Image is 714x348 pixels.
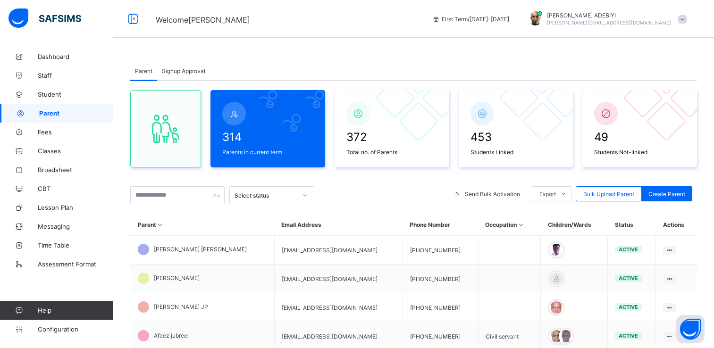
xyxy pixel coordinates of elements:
span: Configuration [38,325,113,333]
span: Help [38,307,113,314]
span: 49 [594,130,685,144]
span: Parent [135,67,152,75]
span: Classes [38,147,113,155]
th: Email Address [274,214,403,236]
span: Lesson Plan [38,204,113,211]
i: Sort in Ascending Order [156,221,164,228]
span: [PERSON_NAME] [PERSON_NAME] [154,246,247,253]
span: 453 [470,130,562,144]
span: CBT [38,185,113,192]
img: safsims [8,8,81,28]
span: Students Not-linked [594,149,685,156]
span: Students Linked [470,149,562,156]
span: active [619,246,638,253]
td: [EMAIL_ADDRESS][DOMAIN_NAME] [274,293,403,322]
th: Status [608,214,656,236]
td: [EMAIL_ADDRESS][DOMAIN_NAME] [274,236,403,265]
span: Create Parent [648,191,685,198]
span: Send Bulk Activation [465,191,520,198]
div: ALEXANDERADEBIYI [519,11,691,27]
span: Export [539,191,556,198]
span: Total no. of Parents [346,149,437,156]
span: active [619,275,638,282]
div: Select status [235,192,297,199]
td: [PHONE_NUMBER] [403,265,478,293]
span: Bulk Upload Parent [583,191,634,198]
span: [PERSON_NAME] JP [154,303,208,310]
th: Parent [131,214,275,236]
span: Signup Approval [162,67,205,75]
span: Assessment Format [38,260,113,268]
th: Children/Wards [541,214,608,236]
span: session/term information [432,16,509,23]
span: 372 [346,130,437,144]
span: [PERSON_NAME][EMAIL_ADDRESS][DOMAIN_NAME] [547,20,671,25]
span: Afeez jubreel [154,332,189,339]
td: [PHONE_NUMBER] [403,236,478,265]
span: active [619,332,638,339]
span: Broadsheet [38,166,113,174]
th: Actions [656,214,697,236]
span: Fees [38,128,113,136]
th: Phone Number [403,214,478,236]
span: Dashboard [38,53,113,60]
span: Parent [39,109,113,117]
span: Welcome [PERSON_NAME] [156,15,250,25]
span: [PERSON_NAME] [154,274,200,282]
span: active [619,304,638,310]
i: Sort in Ascending Order [517,221,525,228]
span: Staff [38,72,113,79]
span: 314 [222,130,313,144]
td: [EMAIL_ADDRESS][DOMAIN_NAME] [274,265,403,293]
td: [PHONE_NUMBER] [403,293,478,322]
th: Occupation [478,214,540,236]
span: [PERSON_NAME] ADEBIYI [547,12,671,19]
button: Open asap [676,315,705,343]
span: Time Table [38,241,113,249]
span: Messaging [38,223,113,230]
span: Student [38,91,113,98]
span: Parents in current term [222,149,313,156]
